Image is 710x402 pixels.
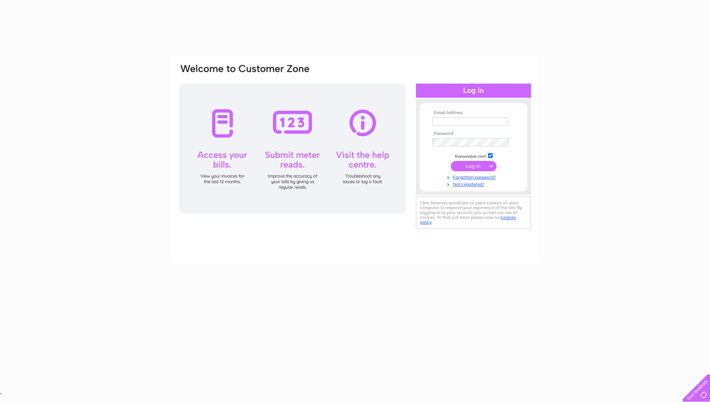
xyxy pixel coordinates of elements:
td: Remember me? [430,152,517,159]
input: Submit [451,161,496,171]
a: cookies policy [420,215,516,225]
div: Clear Business would like to place cookies on your computer to improve your experience of the sit... [416,197,531,229]
th: Password: [430,131,517,136]
th: Email Address: [430,110,517,116]
a: Not registered? [432,180,517,187]
a: Forgotten password? [432,173,517,180]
